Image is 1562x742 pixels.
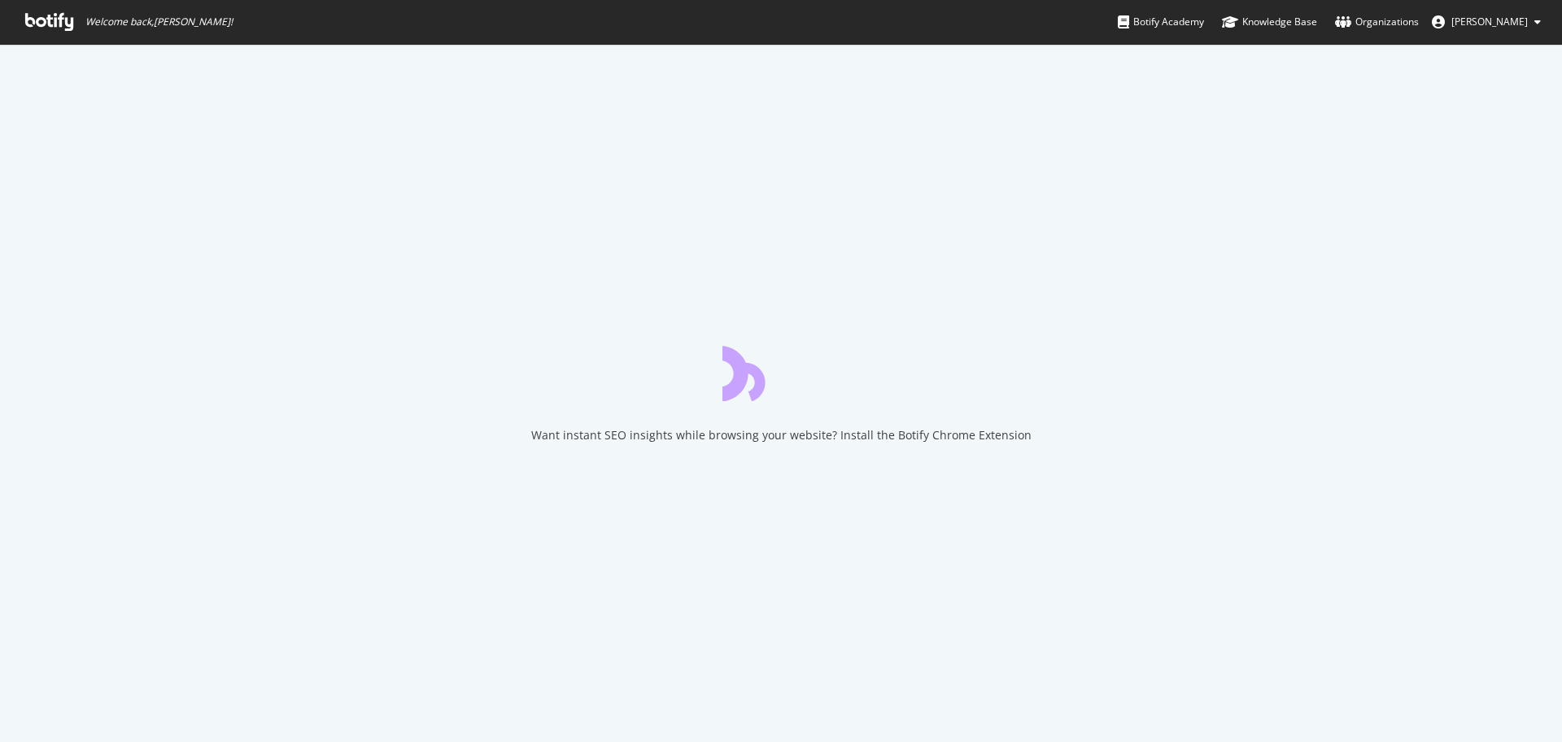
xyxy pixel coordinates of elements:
[1451,15,1528,28] span: Steffie Kronek
[722,343,840,401] div: animation
[1419,9,1554,35] button: [PERSON_NAME]
[1118,14,1204,30] div: Botify Academy
[1222,14,1317,30] div: Knowledge Base
[531,427,1032,443] div: Want instant SEO insights while browsing your website? Install the Botify Chrome Extension
[1335,14,1419,30] div: Organizations
[85,15,233,28] span: Welcome back, [PERSON_NAME] !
